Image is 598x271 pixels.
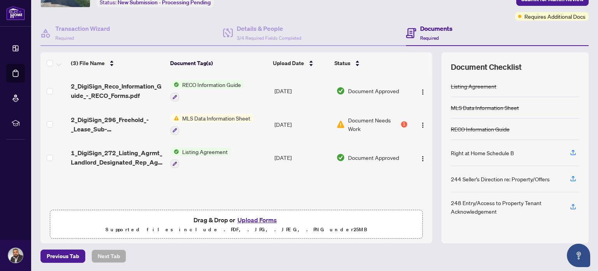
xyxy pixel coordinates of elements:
span: (3) File Name [71,59,105,67]
span: Previous Tab [47,250,79,262]
img: Document Status [336,120,345,129]
button: Logo [417,85,429,97]
span: Upload Date [273,59,304,67]
div: RECO Information Guide [451,125,510,133]
img: Logo [420,122,426,128]
p: Supported files include .PDF, .JPG, .JPEG, .PNG under 25 MB [55,225,418,234]
div: MLS Data Information Sheet [451,103,519,112]
div: Right at Home Schedule B [451,149,514,157]
span: Listing Agreement [179,147,231,156]
button: Next Tab [91,250,126,263]
img: Logo [420,156,426,162]
th: (3) File Name [68,52,167,74]
span: Drag & Drop orUpload FormsSupported files include .PDF, .JPG, .JPEG, .PNG under25MB [50,210,422,239]
td: [DATE] [271,141,333,175]
span: Required [55,35,74,41]
img: Document Status [336,87,345,95]
td: [DATE] [271,74,333,108]
h4: Details & People [237,24,301,33]
th: Document Tag(s) [167,52,270,74]
img: Document Status [336,153,345,162]
span: MLS Data Information Sheet [179,114,253,122]
td: [DATE] [271,108,333,141]
button: Previous Tab [40,250,85,263]
button: Logo [417,151,429,164]
th: Upload Date [270,52,331,74]
span: Document Needs Work [348,116,399,133]
button: Status IconListing Agreement [171,147,231,168]
span: Status [334,59,350,67]
span: 2_DigiSign_296_Freehold_-_Lease_Sub-Lease_MLS_Data_Information_Form_-_PropTx-[PERSON_NAME].pdf [71,115,164,134]
button: Upload Forms [235,215,279,225]
div: 1 [401,121,407,128]
th: Status [331,52,408,74]
span: Document Approved [348,87,399,95]
button: Status IconRECO Information Guide [171,80,244,101]
span: Required [420,35,439,41]
button: Logo [417,118,429,131]
img: Profile Icon [8,248,23,263]
span: 3/4 Required Fields Completed [237,35,301,41]
img: Logo [420,89,426,95]
h4: Transaction Wizard [55,24,110,33]
span: Drag & Drop or [193,215,279,225]
span: Requires Additional Docs [524,12,586,21]
h4: Documents [420,24,452,33]
div: 244 Seller’s Direction re: Property/Offers [451,175,550,183]
img: logo [6,6,25,20]
span: RECO Information Guide [179,80,244,89]
span: 1_DigiSign_272_Listing_Agrmt_Landlord_Designated_Rep_Agrmt_Auth_to_Offer_for_Lease_-_PropTx-[PERS... [71,148,164,167]
span: Document Checklist [451,62,522,73]
span: Document Approved [348,153,399,162]
div: 248 Entry/Access to Property Tenant Acknowledgement [451,198,561,216]
div: Listing Agreement [451,82,496,90]
img: Status Icon [171,80,179,89]
img: Status Icon [171,147,179,156]
button: Status IconMLS Data Information Sheet [171,114,253,135]
button: Open asap [567,244,590,267]
span: 2_DigiSign_Reco_Information_Guide_-_RECO_Forms.pdf [71,81,164,100]
img: Status Icon [171,114,179,122]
